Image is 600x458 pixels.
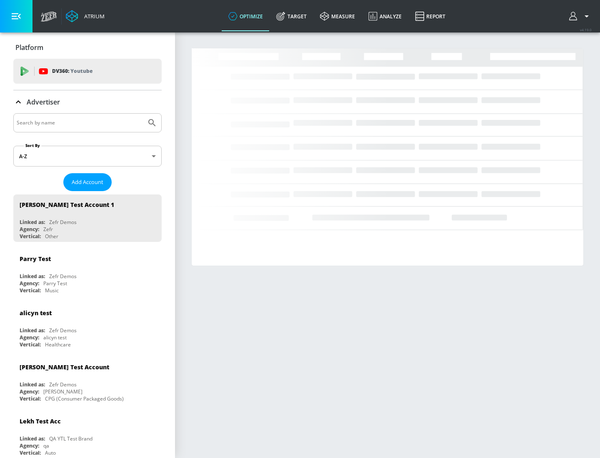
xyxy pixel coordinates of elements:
span: Add Account [72,177,103,187]
div: Agency: [20,280,39,287]
div: Vertical: [20,449,41,456]
div: Linked as: [20,435,45,442]
input: Search by name [17,117,143,128]
div: Atrium [81,12,105,20]
div: Linked as: [20,219,45,226]
div: alicyn testLinked as:Zefr DemosAgency:alicyn testVertical:Healthcare [13,303,162,350]
div: Parry Test [20,255,51,263]
div: CPG (Consumer Packaged Goods) [45,395,124,402]
div: Healthcare [45,341,71,348]
p: DV360: [52,67,92,76]
div: [PERSON_NAME] [43,388,82,395]
div: Lekh Test Acc [20,417,61,425]
p: Platform [15,43,43,52]
a: Analyze [362,1,408,31]
button: Add Account [63,173,112,191]
div: Agency: [20,442,39,449]
div: Vertical: [20,395,41,402]
div: Parry TestLinked as:Zefr DemosAgency:Parry TestVertical:Music [13,249,162,296]
div: Vertical: [20,233,41,240]
div: Agency: [20,334,39,341]
div: alicyn test [20,309,52,317]
div: qa [43,442,49,449]
a: Atrium [66,10,105,22]
div: Auto [45,449,56,456]
span: v 4.19.0 [580,27,592,32]
div: Linked as: [20,381,45,388]
div: Agency: [20,388,39,395]
p: Youtube [70,67,92,75]
div: DV360: Youtube [13,59,162,84]
div: Vertical: [20,341,41,348]
div: [PERSON_NAME] Test Account 1Linked as:Zefr DemosAgency:ZefrVertical:Other [13,194,162,242]
div: [PERSON_NAME] Test AccountLinked as:Zefr DemosAgency:[PERSON_NAME]Vertical:CPG (Consumer Packaged... [13,357,162,404]
a: measure [313,1,362,31]
div: Agency: [20,226,39,233]
div: QA YTL Test Brand [49,435,92,442]
div: A-Z [13,146,162,167]
div: Advertiser [13,90,162,114]
div: Music [45,287,59,294]
a: Report [408,1,452,31]
div: Parry Test [43,280,67,287]
div: Linked as: [20,273,45,280]
p: Advertiser [27,97,60,107]
div: [PERSON_NAME] Test Account [20,363,109,371]
div: Zefr Demos [49,219,77,226]
div: Linked as: [20,327,45,334]
label: Sort By [24,143,42,148]
div: [PERSON_NAME] Test Account 1 [20,201,114,209]
div: Zefr Demos [49,381,77,388]
div: Platform [13,36,162,59]
div: Zefr Demos [49,273,77,280]
div: Zefr Demos [49,327,77,334]
a: optimize [222,1,270,31]
a: Target [270,1,313,31]
div: Other [45,233,58,240]
div: alicyn test [43,334,67,341]
div: Vertical: [20,287,41,294]
div: Zefr [43,226,53,233]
